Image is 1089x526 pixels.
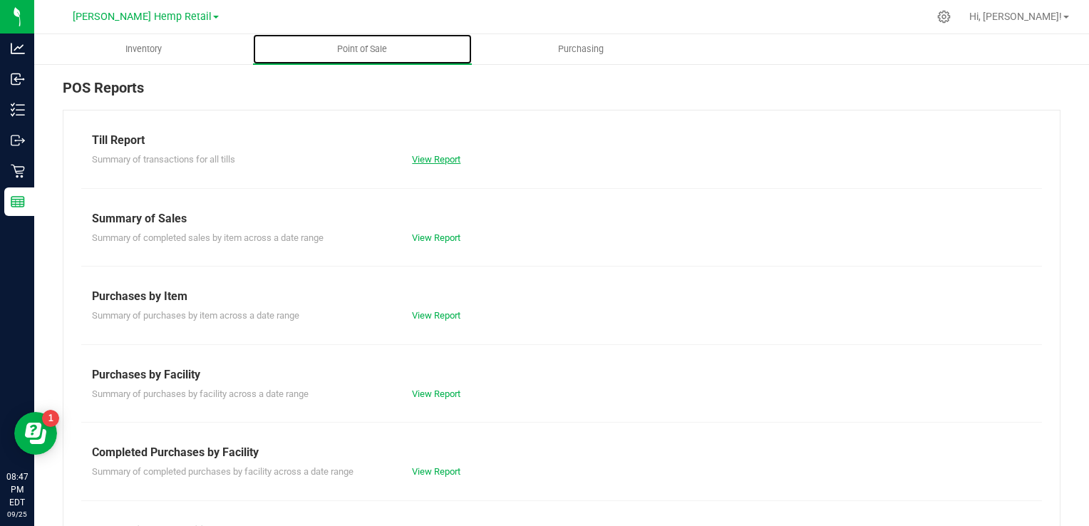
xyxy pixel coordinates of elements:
span: Summary of transactions for all tills [92,154,235,165]
div: Purchases by Item [92,288,1031,305]
inline-svg: Inbound [11,72,25,86]
iframe: Resource center unread badge [42,410,59,427]
a: View Report [412,154,460,165]
iframe: Resource center [14,412,57,455]
span: Purchasing [539,43,623,56]
inline-svg: Inventory [11,103,25,117]
a: View Report [412,232,460,243]
span: Summary of completed purchases by facility across a date range [92,466,353,477]
div: Purchases by Facility [92,366,1031,383]
span: Summary of purchases by facility across a date range [92,388,309,399]
div: Summary of Sales [92,210,1031,227]
span: [PERSON_NAME] Hemp Retail [73,11,212,23]
div: Manage settings [935,10,953,24]
a: View Report [412,466,460,477]
inline-svg: Reports [11,195,25,209]
span: Summary of purchases by item across a date range [92,310,299,321]
span: Summary of completed sales by item across a date range [92,232,324,243]
inline-svg: Outbound [11,133,25,148]
p: 09/25 [6,509,28,520]
a: Purchasing [472,34,691,64]
div: POS Reports [63,77,1060,110]
p: 08:47 PM EDT [6,470,28,509]
a: Inventory [34,34,253,64]
inline-svg: Analytics [11,41,25,56]
span: Hi, [PERSON_NAME]! [969,11,1062,22]
div: Till Report [92,132,1031,149]
a: Point of Sale [253,34,472,64]
span: Point of Sale [318,43,406,56]
a: View Report [412,310,460,321]
span: Inventory [106,43,181,56]
a: View Report [412,388,460,399]
div: Completed Purchases by Facility [92,444,1031,461]
inline-svg: Retail [11,164,25,178]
